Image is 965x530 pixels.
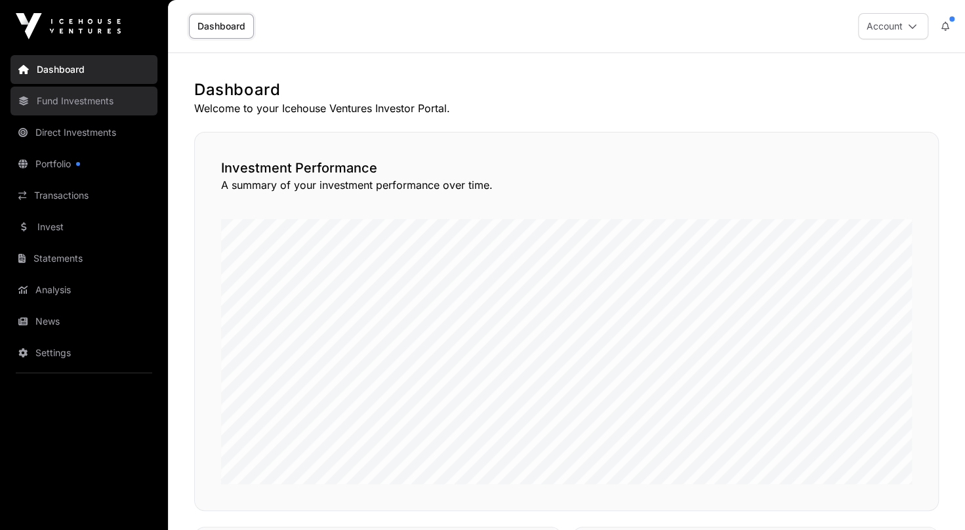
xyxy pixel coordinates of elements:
[10,181,157,210] a: Transactions
[10,244,157,273] a: Statements
[189,14,254,39] a: Dashboard
[10,307,157,336] a: News
[10,87,157,115] a: Fund Investments
[16,13,121,39] img: Icehouse Ventures Logo
[10,55,157,84] a: Dashboard
[10,338,157,367] a: Settings
[10,150,157,178] a: Portfolio
[10,275,157,304] a: Analysis
[858,13,928,39] button: Account
[10,118,157,147] a: Direct Investments
[221,177,912,193] p: A summary of your investment performance over time.
[10,213,157,241] a: Invest
[194,79,939,100] h1: Dashboard
[194,100,939,116] p: Welcome to your Icehouse Ventures Investor Portal.
[221,159,912,177] h2: Investment Performance
[899,467,965,530] iframe: Chat Widget
[899,467,965,530] div: 聊天小组件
